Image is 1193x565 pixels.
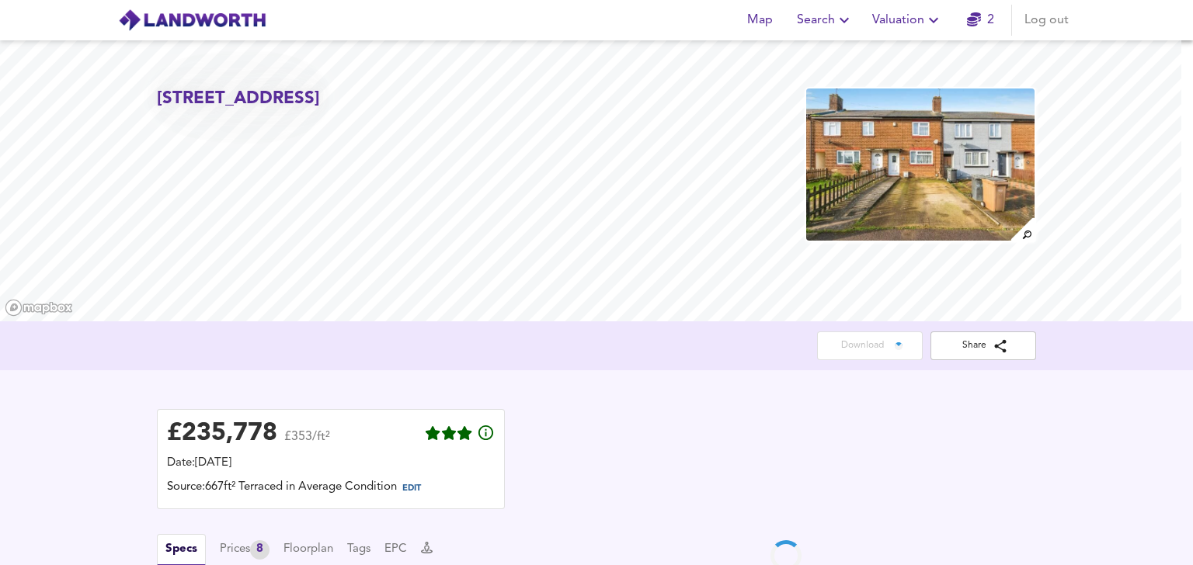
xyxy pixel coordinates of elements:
a: Mapbox homepage [5,299,73,317]
img: logo [118,9,266,32]
button: Tags [347,541,370,558]
div: Date: [DATE] [167,455,495,472]
button: Valuation [866,5,949,36]
a: 2 [967,9,994,31]
span: Valuation [872,9,943,31]
span: Map [741,9,778,31]
h2: [STREET_ADDRESS] [157,87,320,111]
button: Search [791,5,860,36]
span: Share [943,338,1024,354]
button: Share [930,331,1036,360]
span: Log out [1024,9,1069,31]
button: EPC [384,541,407,558]
button: Log out [1018,5,1075,36]
button: Floorplan [283,541,333,558]
button: 2 [955,5,1005,36]
div: 8 [250,540,270,560]
div: Source: 667ft² Terraced in Average Condition [167,479,495,499]
span: EDIT [402,484,421,493]
img: property [805,87,1036,242]
span: Search [797,9,854,31]
button: Map [735,5,784,36]
div: £ 235,778 [167,422,277,445]
img: search [1009,216,1036,243]
span: £353/ft² [284,431,330,453]
button: Prices8 [220,540,270,560]
div: Prices [220,540,270,560]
